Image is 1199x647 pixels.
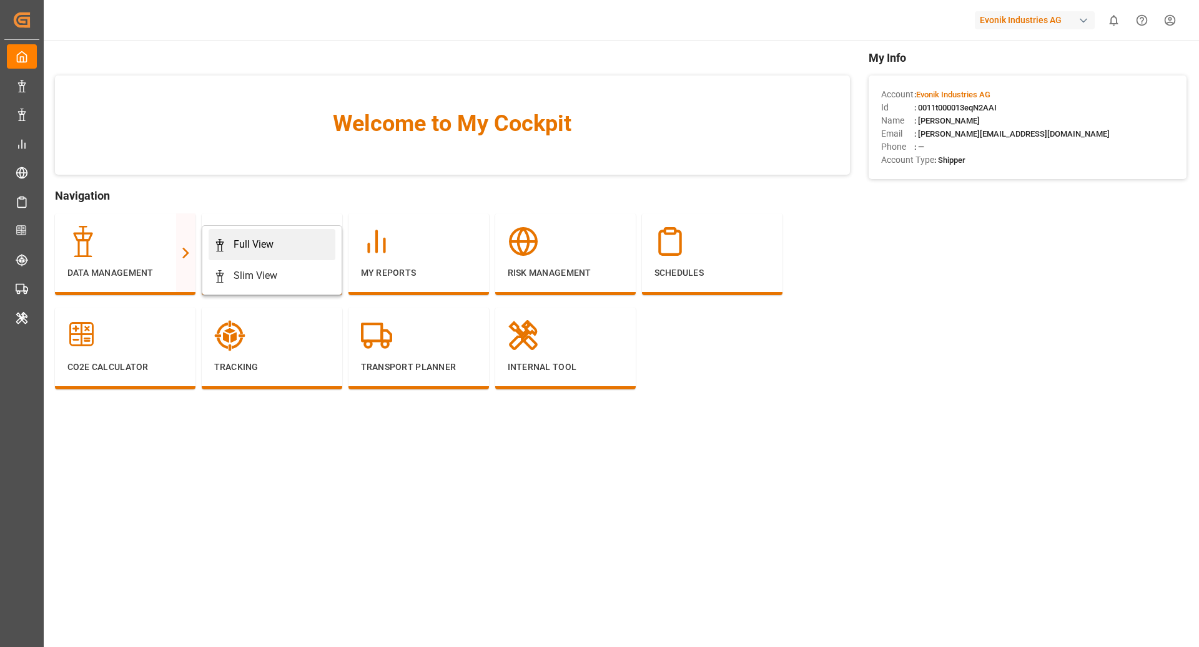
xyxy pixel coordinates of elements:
p: Risk Management [508,266,623,280]
div: Full View [234,237,274,252]
p: CO2e Calculator [67,361,183,374]
button: Help Center [1128,6,1156,34]
p: Internal Tool [508,361,623,374]
span: : Shipper [934,155,965,165]
span: Phone [881,140,914,153]
span: Id [881,101,914,114]
span: Welcome to My Cockpit [80,107,825,140]
p: Transport Planner [361,361,476,374]
p: Data Management [67,266,183,280]
a: Slim View [209,260,335,291]
span: : [PERSON_NAME] [914,116,980,125]
button: Evonik Industries AG [975,8,1100,32]
p: Tracking [214,361,330,374]
span: My Info [869,49,1187,66]
button: show 0 new notifications [1100,6,1128,34]
span: : — [914,142,924,152]
span: Evonik Industries AG [916,90,990,99]
span: Email [881,127,914,140]
span: Account [881,88,914,101]
a: Full View [209,229,335,260]
p: My Reports [361,266,476,280]
div: Slim View [234,268,277,283]
span: : 0011t000013eqN2AAI [914,103,997,112]
span: Name [881,114,914,127]
p: Schedules [654,266,770,280]
span: : [PERSON_NAME][EMAIL_ADDRESS][DOMAIN_NAME] [914,129,1110,139]
span: : [914,90,990,99]
div: Evonik Industries AG [975,11,1095,29]
span: Account Type [881,153,934,167]
span: Navigation [55,187,850,204]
